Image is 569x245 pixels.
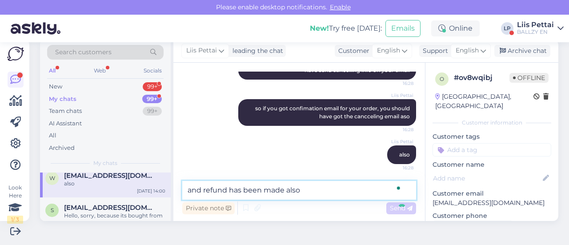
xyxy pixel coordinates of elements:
span: Liis Pettai [380,138,413,145]
div: Archived [49,144,75,153]
span: w [49,175,55,181]
b: New! [310,24,329,32]
span: wanabi@gmail.com [64,172,156,180]
span: English [456,46,479,56]
span: s [51,207,54,213]
span: Search customers [55,48,112,57]
div: Customer [335,46,369,56]
div: BALLZY EN [517,28,554,36]
div: [DATE] 14:00 [137,188,165,194]
div: Customer information [433,119,551,127]
div: also [64,180,165,188]
span: My chats [93,159,117,167]
div: Team chats [49,107,82,116]
p: [EMAIL_ADDRESS][DOMAIN_NAME] [433,198,551,208]
span: Liis Pettai [186,46,217,56]
span: sauluzeee1999@gmail.com [64,204,156,212]
button: Emails [385,20,421,37]
div: All [47,65,57,76]
div: All [49,131,56,140]
span: 16:28 [380,126,413,133]
a: Liis PettaiBALLZY EN [517,21,564,36]
div: 99+ [143,82,162,91]
div: # ov8wqibj [454,72,509,83]
div: 99+ [142,95,162,104]
div: Request phone number [433,221,513,233]
span: 16:28 [380,80,413,87]
span: o [440,76,444,82]
div: Socials [142,65,164,76]
div: AI Assistant [49,119,82,128]
p: Customer email [433,189,551,198]
div: Online [431,20,480,36]
div: LP [501,22,513,35]
span: so if you got confimation email for your order, you should have got the cancceling email aso [255,105,411,120]
div: [GEOGRAPHIC_DATA], [GEOGRAPHIC_DATA] [435,92,533,111]
div: 99+ [143,107,162,116]
div: 1 / 3 [7,216,23,224]
span: Offline [509,73,549,83]
div: Web [92,65,108,76]
span: Liis Pettai [380,92,413,99]
img: Askly Logo [7,47,24,61]
div: Archive chat [494,45,550,57]
div: leading the chat [229,46,283,56]
span: 16:28 [380,165,413,171]
p: Customer name [433,160,551,169]
div: Try free [DATE]: [310,23,382,34]
div: Liis Pettai [517,21,554,28]
span: English [377,46,400,56]
input: Add name [433,173,541,183]
input: Add a tag [433,143,551,157]
div: My chats [49,95,76,104]
div: Support [419,46,448,56]
p: Customer phone [433,211,551,221]
div: New [49,82,62,91]
span: also [399,151,410,158]
span: Enable [327,3,353,11]
p: Customer tags [433,132,551,141]
div: Look Here [7,184,23,224]
div: Hello, sorry, because its bought from physical store, you have to visit physical store to change ... [64,212,165,228]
